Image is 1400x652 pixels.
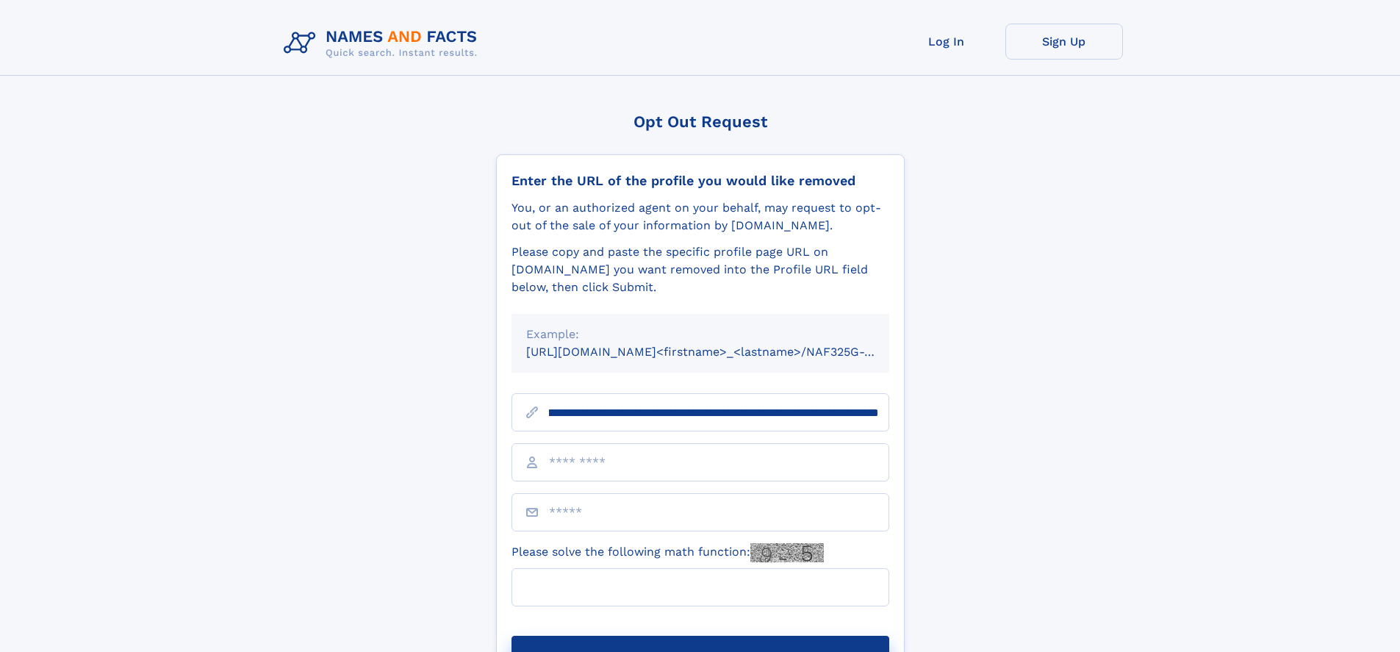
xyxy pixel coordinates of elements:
[888,24,1005,60] a: Log In
[278,24,489,63] img: Logo Names and Facts
[526,345,917,359] small: [URL][DOMAIN_NAME]<firstname>_<lastname>/NAF325G-xxxxxxxx
[511,243,889,296] div: Please copy and paste the specific profile page URL on [DOMAIN_NAME] you want removed into the Pr...
[526,326,875,343] div: Example:
[511,173,889,189] div: Enter the URL of the profile you would like removed
[496,112,905,131] div: Opt Out Request
[511,543,824,562] label: Please solve the following math function:
[1005,24,1123,60] a: Sign Up
[511,199,889,234] div: You, or an authorized agent on your behalf, may request to opt-out of the sale of your informatio...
